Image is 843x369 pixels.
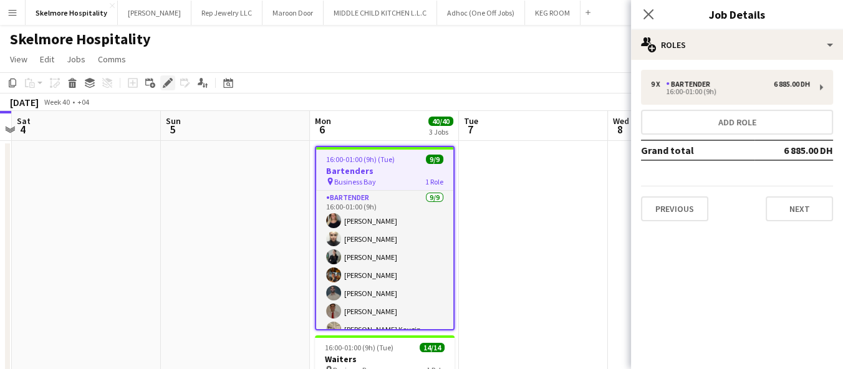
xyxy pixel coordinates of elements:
[166,115,181,127] span: Sun
[26,1,118,25] button: Skelmore Hospitality
[35,51,59,67] a: Edit
[263,1,324,25] button: Maroon Door
[315,115,331,127] span: Mon
[425,177,443,186] span: 1 Role
[641,140,754,160] td: Grand total
[98,54,126,65] span: Comms
[651,89,810,95] div: 16:00-01:00 (9h)
[464,115,478,127] span: Tue
[67,54,85,65] span: Jobs
[41,97,72,107] span: Week 40
[613,115,629,127] span: Wed
[428,117,453,126] span: 40/40
[118,1,191,25] button: [PERSON_NAME]
[5,51,32,67] a: View
[315,353,455,365] h3: Waiters
[666,80,715,89] div: Bartender
[40,54,54,65] span: Edit
[641,110,833,135] button: Add role
[774,80,810,89] div: 6 885.00 DH
[313,122,331,137] span: 6
[429,127,453,137] div: 3 Jobs
[325,343,393,352] span: 16:00-01:00 (9h) (Tue)
[754,140,833,160] td: 6 885.00 DH
[315,146,455,330] app-job-card: 16:00-01:00 (9h) (Tue)9/9Bartenders Business Bay1 RoleBartender9/916:00-01:00 (9h)[PERSON_NAME][P...
[93,51,131,67] a: Comms
[326,155,395,164] span: 16:00-01:00 (9h) (Tue)
[631,30,843,60] div: Roles
[10,96,39,108] div: [DATE]
[420,343,445,352] span: 14/14
[641,196,708,221] button: Previous
[651,80,666,89] div: 9 x
[324,1,437,25] button: MIDDLE CHILD KITCHEN L.L.C
[191,1,263,25] button: Rep Jewelry LLC
[77,97,89,107] div: +04
[462,122,478,137] span: 7
[316,165,453,176] h3: Bartenders
[766,196,833,221] button: Next
[525,1,580,25] button: KEG ROOM
[10,54,27,65] span: View
[437,1,525,25] button: Adhoc (One Off Jobs)
[15,122,31,137] span: 4
[62,51,90,67] a: Jobs
[164,122,181,137] span: 5
[334,177,376,186] span: Business Bay
[17,115,31,127] span: Sat
[10,30,151,49] h1: Skelmore Hospitality
[631,6,843,22] h3: Job Details
[611,122,629,137] span: 8
[426,155,443,164] span: 9/9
